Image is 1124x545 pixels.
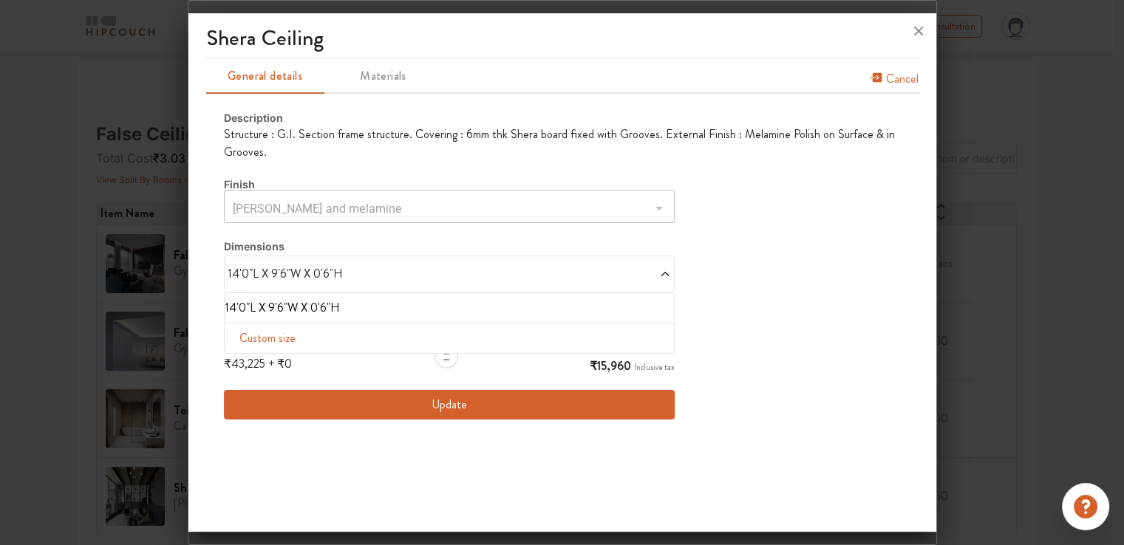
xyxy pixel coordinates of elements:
[224,239,285,254] label: Dimensions
[224,355,265,372] span: ₹43,225
[206,58,919,94] div: false-ceiling info tabs
[277,355,292,372] span: ₹0
[224,390,675,419] button: Update
[268,355,274,372] span: +
[225,299,669,317] li: 14'0"L X 9'6"W X 0'6"H
[326,66,441,86] span: Materials
[868,70,919,94] button: Cancel
[208,66,323,86] span: General details
[224,126,901,161] div: Structure : G.I. Section frame structure. Covering : 6mm thk Shera board fixed with Grooves. Exte...
[634,361,675,373] span: Inclusive tax
[234,323,302,353] span: Custom size
[228,265,449,283] span: 14'0"L X 9'6"W X 0'6"H
[224,110,901,126] div: Description
[224,176,255,192] label: Finish
[590,357,631,374] span: ₹15,960
[886,70,919,94] span: Cancel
